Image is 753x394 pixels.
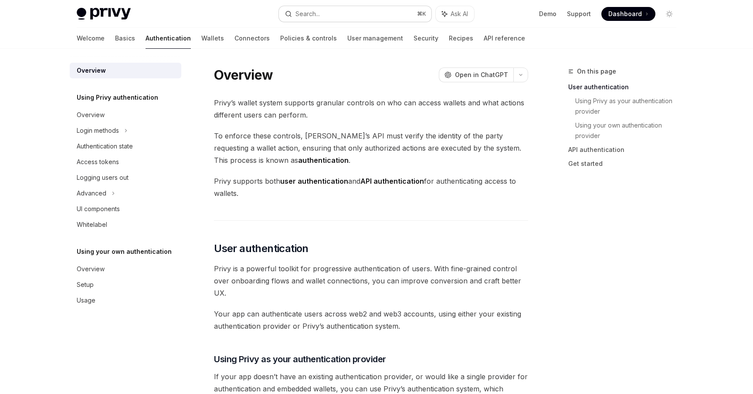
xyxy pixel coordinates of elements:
[77,28,105,49] a: Welcome
[575,118,683,143] a: Using your own authentication provider
[70,154,181,170] a: Access tokens
[70,293,181,308] a: Usage
[77,157,119,167] div: Access tokens
[77,188,106,199] div: Advanced
[662,7,676,21] button: Toggle dark mode
[77,204,120,214] div: UI components
[280,177,348,185] strong: user authentication
[70,63,181,78] a: Overview
[568,143,683,157] a: API authentication
[77,246,172,257] h5: Using your own authentication
[146,28,191,49] a: Authentication
[295,9,320,19] div: Search...
[77,125,119,136] div: Login methods
[70,107,181,123] a: Overview
[449,28,473,49] a: Recipes
[70,217,181,232] a: Whitelabel
[577,66,616,77] span: On this page
[115,28,135,49] a: Basics
[439,67,513,82] button: Open in ChatGPT
[77,280,94,290] div: Setup
[414,28,438,49] a: Security
[436,6,474,22] button: Ask AI
[214,353,386,365] span: Using Privy as your authentication provider
[455,71,508,79] span: Open in ChatGPT
[214,67,273,83] h1: Overview
[201,28,224,49] a: Wallets
[280,28,337,49] a: Policies & controls
[70,277,181,293] a: Setup
[298,156,349,165] strong: authentication
[77,141,133,152] div: Authentication state
[77,110,105,120] div: Overview
[70,261,181,277] a: Overview
[214,175,528,199] span: Privy supports both and for authenticating access to wallets.
[568,80,683,94] a: User authentication
[575,94,683,118] a: Using Privy as your authentication provider
[77,172,129,183] div: Logging users out
[568,157,683,171] a: Get started
[77,264,105,274] div: Overview
[214,263,528,299] span: Privy is a powerful toolkit for progressive authentication of users. With fine-grained control ov...
[608,10,642,18] span: Dashboard
[234,28,270,49] a: Connectors
[567,10,591,18] a: Support
[77,65,106,76] div: Overview
[484,28,525,49] a: API reference
[77,219,107,230] div: Whitelabel
[77,92,158,103] h5: Using Privy authentication
[214,130,528,166] span: To enforce these controls, [PERSON_NAME]’s API must verify the identity of the party requesting a...
[77,295,95,306] div: Usage
[539,10,556,18] a: Demo
[347,28,403,49] a: User management
[70,138,181,154] a: Authentication state
[77,8,131,20] img: light logo
[360,177,424,185] strong: API authentication
[214,308,528,332] span: Your app can authenticate users across web2 and web3 accounts, using either your existing authent...
[601,7,655,21] a: Dashboard
[214,242,309,256] span: User authentication
[451,10,468,18] span: Ask AI
[70,201,181,217] a: UI components
[279,6,431,22] button: Search...⌘K
[417,10,426,17] span: ⌘ K
[214,97,528,121] span: Privy’s wallet system supports granular controls on who can access wallets and what actions diffe...
[70,170,181,185] a: Logging users out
